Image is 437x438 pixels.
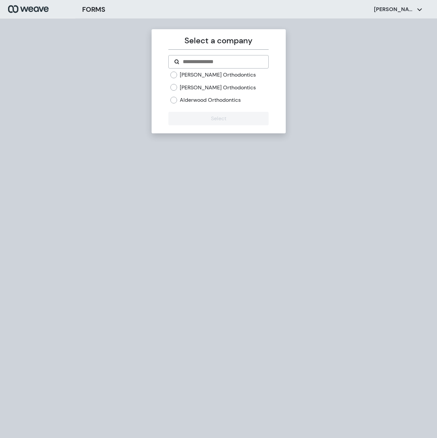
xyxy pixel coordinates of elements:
input: Search [182,58,263,66]
p: Select a company [168,35,269,47]
p: [PERSON_NAME] [374,6,414,13]
label: [PERSON_NAME] Orthodontics [180,71,256,79]
label: Alderwood Orthodontics [180,96,241,104]
label: [PERSON_NAME] Orthodontics [180,84,256,91]
button: Select [168,112,269,125]
h3: FORMS [82,4,105,14]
